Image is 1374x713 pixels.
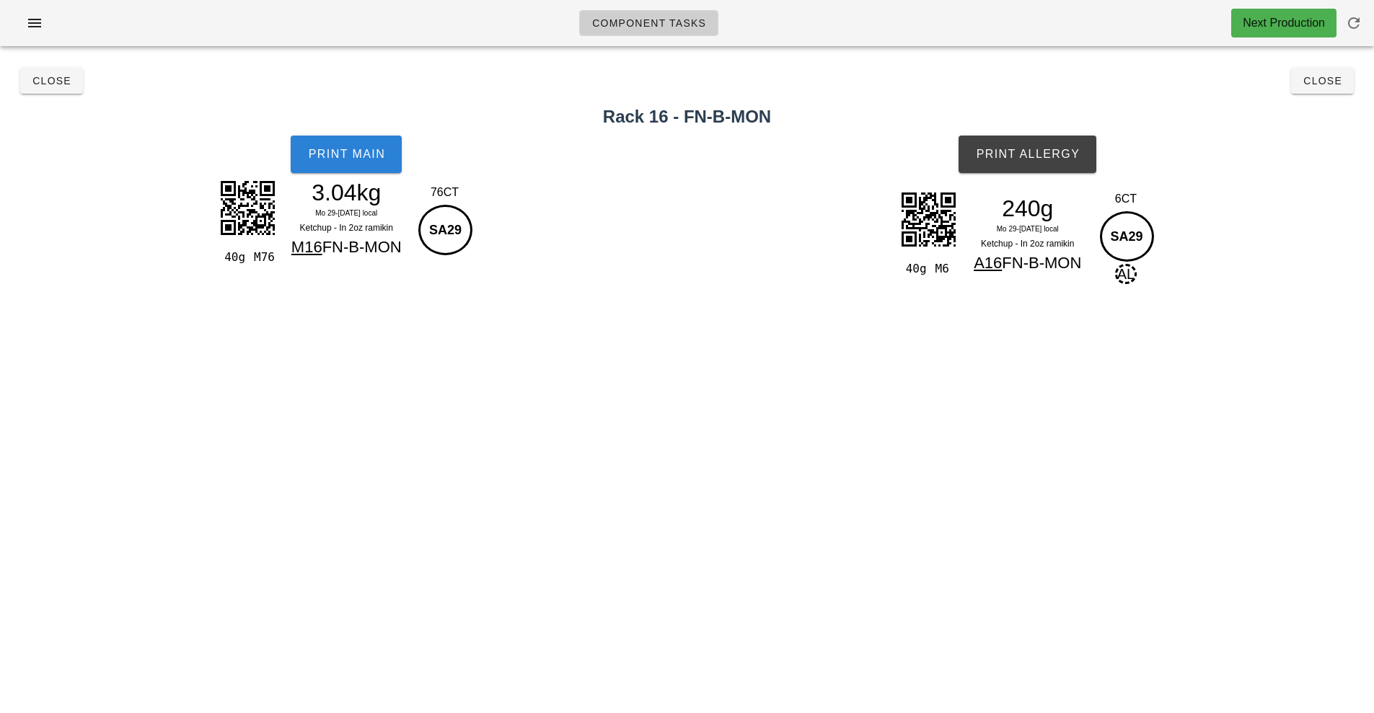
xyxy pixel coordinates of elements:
span: Close [1303,75,1342,87]
div: Next Production [1243,14,1325,32]
span: Component Tasks [591,17,706,29]
span: FN-B-MON [322,238,402,256]
div: 40g [219,248,248,267]
span: Mo 29-[DATE] local [997,225,1059,233]
div: Ketchup - In 2oz ramikin [283,221,409,235]
span: Print Allergy [975,148,1080,161]
a: Component Tasks [579,10,718,36]
div: 6CT [1096,190,1156,208]
div: M6 [930,260,959,278]
div: SA29 [418,205,472,255]
div: 3.04kg [283,182,409,203]
span: M16 [291,238,322,256]
span: Mo 29-[DATE] local [315,209,377,217]
img: HyFEyBO5maQ7ByBJR2pzQA6pXUMC5COzo8MXfLeGOI447WQiZFGACEmKt7MOAVKlHZI6VP+JPdm3NWWpOTtAfiIKEHJsFxty2... [211,172,283,244]
span: FN-B-MON [1002,254,1081,272]
button: Print Main [291,136,402,173]
button: Print Allergy [959,136,1096,173]
div: 76CT [415,184,475,201]
button: Close [20,68,83,94]
span: Close [32,75,71,87]
div: 240g [965,198,1091,219]
span: Print Main [307,148,385,161]
div: 40g [899,260,929,278]
div: Ketchup - In 2oz ramikin [965,236,1091,251]
h2: Rack 16 - FN-B-MON [9,104,1365,130]
button: Close [1291,68,1354,94]
span: AL [1115,264,1137,284]
img: APHwSj5MaKhmAAAAAElFTkSuQmCC [892,183,964,255]
div: SA29 [1100,211,1154,262]
div: M76 [248,248,278,267]
span: A16 [974,254,1002,272]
